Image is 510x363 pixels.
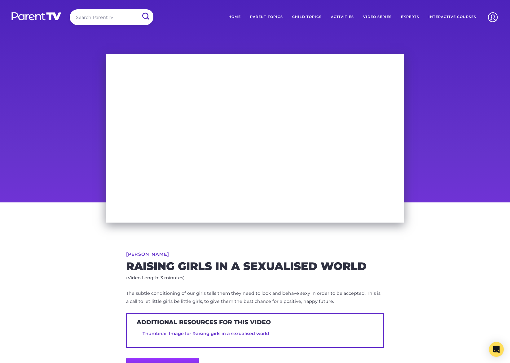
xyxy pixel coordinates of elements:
h2: Raising girls in a sexualised world [126,261,384,271]
h3: Additional resources for this video [137,319,271,326]
a: Thumbnail Image for Raising girls in a sexualised world [143,331,269,336]
img: parenttv-logo-white.4c85aaf.svg [11,12,62,21]
a: Home [224,9,245,25]
a: Child Topics [288,9,326,25]
a: Experts [396,9,424,25]
a: Activities [326,9,358,25]
div: Open Intercom Messenger [489,342,504,357]
img: Account [485,9,501,25]
a: Parent Topics [245,9,288,25]
a: Video Series [358,9,396,25]
p: The subtle conditioning of our girls tells them they need to look and behave sexy in order to be ... [126,290,384,306]
a: [PERSON_NAME] [126,252,169,256]
input: Submit [137,9,153,23]
p: (Video Length: 3 minutes) [126,274,384,282]
a: Interactive Courses [424,9,481,25]
input: Search ParentTV [70,9,153,25]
